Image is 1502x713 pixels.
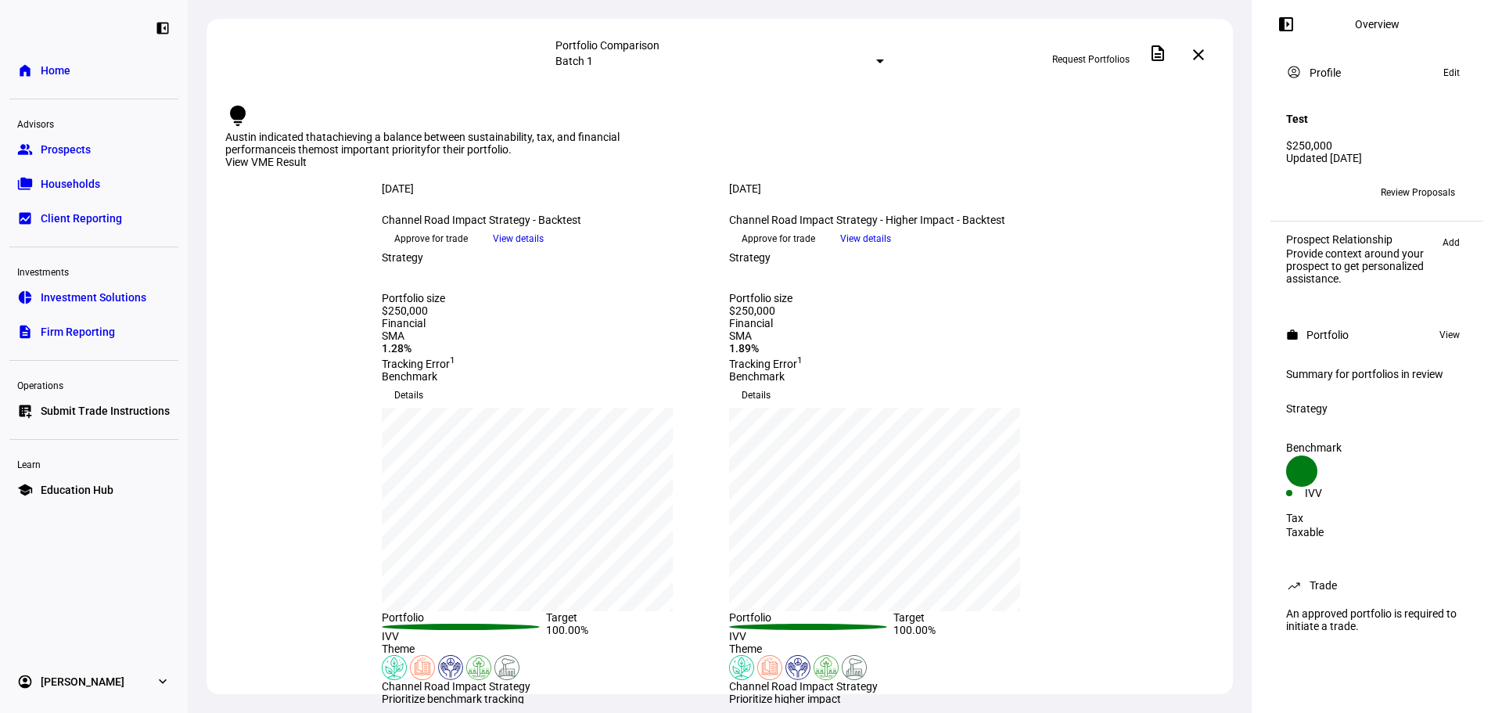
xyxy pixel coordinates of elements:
[17,63,33,78] eth-mat-symbol: home
[1355,18,1400,31] div: Overview
[17,176,33,192] eth-mat-symbol: folder_copy
[842,655,867,680] img: pollution.colored.svg
[41,482,113,498] span: Education Hub
[394,383,423,408] span: Details
[382,643,710,655] div: Theme
[729,370,1058,383] div: Benchmark
[1306,329,1349,341] div: Portfolio
[438,655,463,680] img: humanRights.colored.svg
[450,355,455,366] sup: 1
[9,452,178,474] div: Learn
[17,290,33,305] eth-mat-symbol: pie_chart
[1381,180,1455,205] span: Review Proposals
[9,282,178,313] a: pie_chartInvestment Solutions
[814,655,839,680] img: deforestation.colored.svg
[1189,45,1208,64] mat-icon: close
[225,156,1214,170] div: View VME Result
[729,214,1058,226] div: Channel Road Impact Strategy - Higher Impact - Backtest
[546,624,710,643] div: 100.00%
[1286,64,1302,80] mat-icon: account_circle
[729,383,783,408] button: Details
[1286,576,1468,595] eth-panel-overview-card-header: Trade
[1432,326,1468,344] button: View
[1435,233,1468,252] button: Add
[729,630,893,643] div: IVV
[797,355,803,366] sup: 1
[382,408,673,611] div: chart, 1 series
[1286,113,1308,125] h4: Test
[382,630,546,643] div: IVV
[410,655,435,680] img: education.colored.svg
[41,674,124,690] span: [PERSON_NAME]
[757,655,782,680] img: education.colored.svg
[41,324,115,340] span: Firm Reporting
[480,227,556,250] button: View details
[729,251,792,264] div: Strategy
[785,655,810,680] img: humanRights.colored.svg
[742,226,815,251] span: Approve for trade
[828,227,904,250] button: View details
[382,292,445,304] div: Portfolio size
[1286,578,1302,593] mat-icon: trending_up
[394,226,468,251] span: Approve for trade
[466,655,491,680] img: deforestation.colored.svg
[729,182,1058,195] div: [DATE]
[729,292,792,304] div: Portfolio size
[729,304,792,317] div: $250,000
[729,693,1058,705] div: Prioritize higher impact
[382,383,436,408] button: Details
[1277,601,1477,639] div: An approved portfolio is required to initiate a trade.
[41,176,100,192] span: Households
[382,317,710,329] div: Financial
[382,182,710,195] div: [DATE]
[1052,47,1130,72] span: Request Portfolios
[41,211,122,226] span: Client Reporting
[9,112,178,134] div: Advisors
[729,226,828,251] button: Approve for trade
[1277,15,1295,34] mat-icon: left_panel_open
[729,317,1058,329] div: Financial
[17,211,33,226] eth-mat-symbol: bid_landscape
[17,403,33,419] eth-mat-symbol: list_alt_add
[382,251,445,264] div: Strategy
[382,680,710,693] div: Channel Road Impact Strategy
[1286,233,1435,246] div: Prospect Relationship
[742,383,771,408] span: Details
[9,55,178,86] a: homeHome
[1443,233,1460,252] span: Add
[546,611,710,624] div: Target
[1286,512,1468,524] div: Tax
[1148,44,1167,63] mat-icon: description
[9,134,178,165] a: groupProspects
[1310,67,1341,79] div: Profile
[17,482,33,498] eth-mat-symbol: school
[1286,526,1468,538] div: Taxable
[493,227,544,250] span: View details
[729,342,1058,355] div: 1.89%
[893,611,1058,624] div: Target
[9,168,178,200] a: folder_copyHouseholds
[729,655,754,680] img: climateChange.colored.svg
[382,370,710,383] div: Benchmark
[1305,487,1377,499] div: IVV
[155,674,171,690] eth-mat-symbol: expand_more
[9,203,178,234] a: bid_landscapeClient Reporting
[41,63,70,78] span: Home
[17,674,33,690] eth-mat-symbol: account_circle
[155,20,171,36] eth-mat-symbol: left_panel_close
[1286,329,1299,341] mat-icon: work
[729,680,1058,693] div: Channel Road Impact Strategy
[1310,579,1337,592] div: Trade
[729,358,803,370] span: Tracking Error
[1286,326,1468,344] eth-panel-overview-card-header: Portfolio
[382,358,455,370] span: Tracking Error
[9,373,178,395] div: Operations
[729,611,893,624] div: Portfolio
[1368,180,1468,205] button: Review Proposals
[828,232,904,244] a: View details
[1286,368,1468,380] div: Summary for portfolios in review
[382,329,710,342] div: SMA
[729,329,1058,342] div: SMA
[41,290,146,305] span: Investment Solutions
[41,142,91,157] span: Prospects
